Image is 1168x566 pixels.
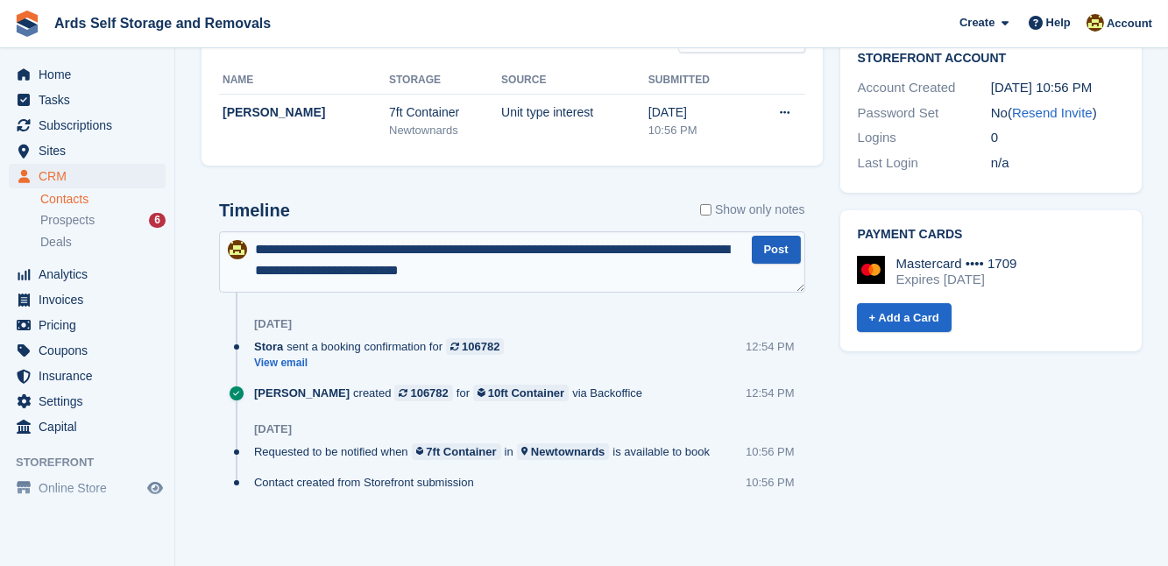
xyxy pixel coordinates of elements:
[752,236,801,265] button: Post
[394,385,452,401] a: 106782
[857,303,952,332] a: + Add a Card
[39,262,144,287] span: Analytics
[254,356,513,371] a: View email
[40,234,72,251] span: Deals
[991,78,1124,98] div: [DATE] 10:56 PM
[9,414,166,439] a: menu
[858,228,1124,242] h2: Payment cards
[39,414,144,439] span: Capital
[219,67,389,95] th: Name
[219,201,290,221] h2: Timeline
[254,474,483,491] div: Contact created from Storefront submission
[9,338,166,363] a: menu
[9,138,166,163] a: menu
[501,103,648,122] div: Unit type interest
[39,364,144,388] span: Insurance
[531,443,605,460] div: Newtownards
[39,62,144,87] span: Home
[39,164,144,188] span: CRM
[223,103,389,122] div: [PERSON_NAME]
[700,201,711,219] input: Show only notes
[254,338,513,355] div: sent a booking confirmation for
[410,385,448,401] div: 106782
[40,233,166,251] a: Deals
[959,14,995,32] span: Create
[746,385,795,401] div: 12:54 PM
[9,287,166,312] a: menu
[858,48,1124,66] h2: Storefront Account
[746,338,795,355] div: 12:54 PM
[39,88,144,112] span: Tasks
[9,62,166,87] a: menu
[39,338,144,363] span: Coupons
[857,256,885,284] img: Mastercard Logo
[16,454,174,471] span: Storefront
[746,443,795,460] div: 10:56 PM
[9,262,166,287] a: menu
[9,164,166,188] a: menu
[254,443,718,460] div: Requested to be notified when in is available to book
[9,313,166,337] a: menu
[412,443,501,460] a: 7ft Container
[648,122,747,139] div: 10:56 PM
[9,476,166,500] a: menu
[389,67,501,95] th: Storage
[991,153,1124,173] div: n/a
[896,272,1017,287] div: Expires [DATE]
[648,103,747,122] div: [DATE]
[9,88,166,112] a: menu
[858,153,991,173] div: Last Login
[1008,105,1097,120] span: ( )
[858,128,991,148] div: Logins
[1107,15,1152,32] span: Account
[47,9,278,38] a: Ards Self Storage and Removals
[501,67,648,95] th: Source
[462,338,499,355] div: 106782
[40,212,95,229] span: Prospects
[39,476,144,500] span: Online Store
[254,385,350,401] span: [PERSON_NAME]
[254,317,292,331] div: [DATE]
[254,385,651,401] div: created for via Backoffice
[446,338,504,355] a: 106782
[1087,14,1104,32] img: Mark McFerran
[389,103,501,122] div: 7ft Container
[1012,105,1093,120] a: Resend Invite
[228,240,247,259] img: Mark McFerran
[473,385,569,401] a: 10ft Container
[40,191,166,208] a: Contacts
[389,122,501,139] div: Newtownards
[254,422,292,436] div: [DATE]
[40,211,166,230] a: Prospects 6
[39,389,144,414] span: Settings
[9,389,166,414] a: menu
[254,338,283,355] span: Stora
[39,138,144,163] span: Sites
[517,443,610,460] a: Newtownards
[14,11,40,37] img: stora-icon-8386f47178a22dfd0bd8f6a31ec36ba5ce8667c1dd55bd0f319d3a0aa187defe.svg
[9,364,166,388] a: menu
[746,474,795,491] div: 10:56 PM
[39,113,144,138] span: Subscriptions
[648,67,747,95] th: Submitted
[991,103,1124,124] div: No
[858,103,991,124] div: Password Set
[896,256,1017,272] div: Mastercard •••• 1709
[1046,14,1071,32] span: Help
[858,78,991,98] div: Account Created
[145,478,166,499] a: Preview store
[9,113,166,138] a: menu
[39,313,144,337] span: Pricing
[700,201,805,219] label: Show only notes
[991,128,1124,148] div: 0
[488,385,564,401] div: 10ft Container
[149,213,166,228] div: 6
[426,443,496,460] div: 7ft Container
[39,287,144,312] span: Invoices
